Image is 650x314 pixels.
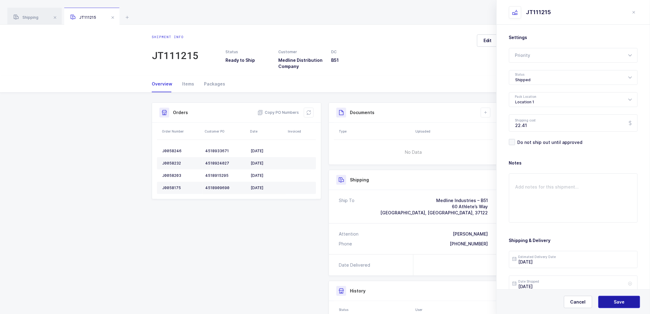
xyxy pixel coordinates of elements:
div: Medline Industries – B51 [380,197,488,204]
div: User [415,307,491,312]
div: Invoiced [288,129,314,134]
div: Status [225,49,271,55]
div: Items [177,76,199,92]
div: JT111215 [526,9,551,16]
h3: Settings [509,34,638,41]
button: Save [598,296,640,308]
div: 4518933671 [205,149,246,153]
div: 4518915295 [205,173,246,178]
div: Date [250,129,284,134]
button: Copy PO Numbers [257,109,299,116]
button: Cancel [564,296,592,308]
span: Edit [484,38,492,44]
input: Shipping cost [509,114,638,132]
div: Customer [278,49,324,55]
div: Status [339,307,412,312]
h3: Documents [350,109,374,116]
div: [DATE] [251,149,284,153]
div: Packages [199,76,225,92]
h3: Shipping & Delivery [509,237,638,244]
div: [PHONE_NUMBER] [450,241,488,247]
div: DC [331,49,377,55]
div: Phone [339,241,352,247]
span: [GEOGRAPHIC_DATA], [GEOGRAPHIC_DATA], 37122 [380,210,488,215]
h3: Shipping [350,177,369,183]
div: 4518909690 [205,185,246,190]
div: [PERSON_NAME] [453,231,488,237]
h3: Medline Distribution Company [278,57,324,70]
span: No Data [374,143,453,161]
span: Do not ship out until approved [515,139,583,145]
div: 4518924027 [205,161,246,166]
button: Edit [477,34,498,47]
div: J0058246 [162,149,200,153]
span: Shipping [14,15,38,20]
div: 60 Athlete’s Way [380,204,488,210]
h3: Ready to Ship [225,57,271,63]
h3: Orders [173,109,188,116]
div: Ship To [339,197,354,216]
h3: History [350,288,366,294]
div: Type [339,129,412,134]
div: J0058175 [162,185,200,190]
div: [DATE] [251,161,284,166]
div: J0058203 [162,173,200,178]
div: J0058232 [162,161,200,166]
div: Order Number [162,129,201,134]
h3: Notes [509,160,638,166]
span: JT111215 [70,15,96,20]
span: Save [614,299,625,305]
div: Overview [152,76,177,92]
div: [DATE] [251,173,284,178]
div: [DATE] [251,185,284,190]
div: Shipment info [152,34,198,39]
h3: B51 [331,57,377,63]
span: Cancel [570,299,586,305]
div: Attention [339,231,358,237]
div: Customer PO [205,129,246,134]
button: close drawer [630,9,638,16]
div: Uploaded [415,129,491,134]
div: Date Delivered [339,262,373,268]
